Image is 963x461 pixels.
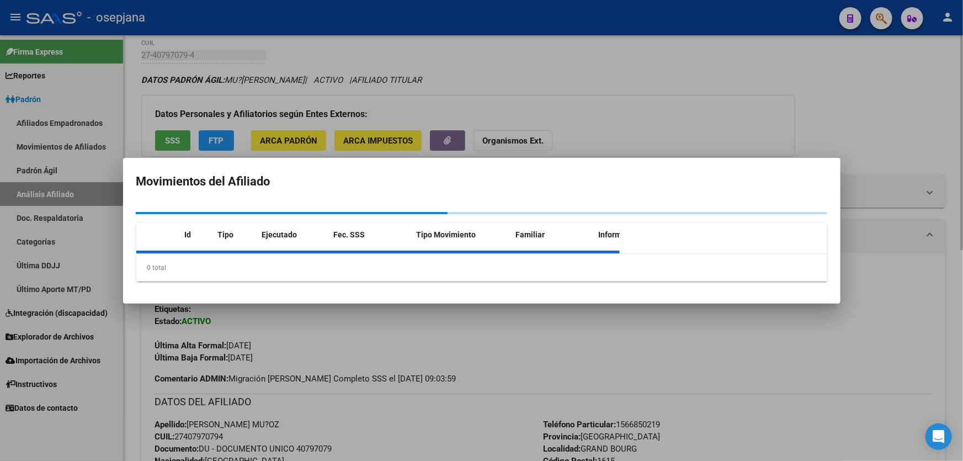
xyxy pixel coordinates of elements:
[599,230,654,239] span: Informable SSS
[218,230,234,239] span: Tipo
[594,223,677,247] datatable-header-cell: Informable SSS
[329,223,412,247] datatable-header-cell: Fec. SSS
[417,230,476,239] span: Tipo Movimiento
[412,223,512,247] datatable-header-cell: Tipo Movimiento
[925,423,952,450] div: Open Intercom Messenger
[258,223,329,247] datatable-header-cell: Ejecutado
[136,254,827,282] div: 0 total
[214,223,258,247] datatable-header-cell: Tipo
[185,230,191,239] span: Id
[136,171,827,192] h2: Movimientos del Afiliado
[262,230,297,239] span: Ejecutado
[334,230,365,239] span: Fec. SSS
[512,223,594,247] datatable-header-cell: Familiar
[516,230,545,239] span: Familiar
[180,223,214,247] datatable-header-cell: Id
